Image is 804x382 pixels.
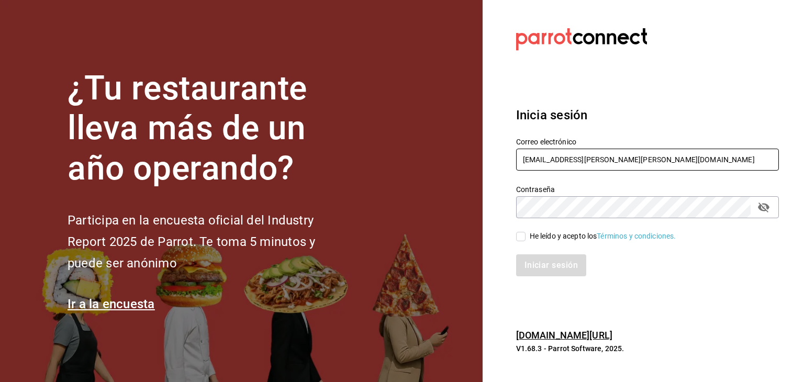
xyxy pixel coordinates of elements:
label: Correo electrónico [516,138,779,145]
h2: Participa en la encuesta oficial del Industry Report 2025 de Parrot. Te toma 5 minutos y puede se... [68,210,350,274]
div: He leído y acepto los [530,231,676,242]
input: Ingresa tu correo electrónico [516,149,779,171]
a: [DOMAIN_NAME][URL] [516,330,612,341]
p: V1.68.3 - Parrot Software, 2025. [516,343,779,354]
label: Contraseña [516,185,779,193]
h3: Inicia sesión [516,106,779,125]
a: Términos y condiciones. [597,232,676,240]
button: passwordField [755,198,773,216]
h1: ¿Tu restaurante lleva más de un año operando? [68,69,350,189]
a: Ir a la encuesta [68,297,155,311]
